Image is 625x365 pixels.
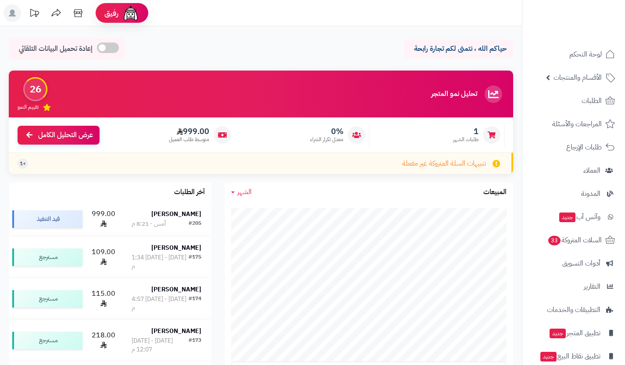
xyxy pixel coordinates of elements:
[189,220,201,228] div: #205
[189,253,201,271] div: #175
[132,295,189,312] div: [DATE] - [DATE] 4:57 م
[528,113,620,135] a: المراجعات والأسئلة
[86,202,121,236] td: 999.00
[189,295,201,312] div: #174
[569,48,602,60] span: لوحة التحكم
[528,253,620,274] a: أدوات التسويق
[151,209,201,219] strong: [PERSON_NAME]
[104,8,118,18] span: رفيق
[559,213,575,222] span: جديد
[483,188,507,196] h3: المبيعات
[552,118,602,130] span: المراجعات والأسئلة
[528,160,620,181] a: العملاء
[566,141,602,153] span: طلبات الإرجاع
[453,136,479,143] span: طلبات الشهر
[528,90,620,111] a: الطلبات
[86,278,121,319] td: 115.00
[38,130,93,140] span: عرض التحليل الكامل
[539,350,600,362] span: تطبيق نقاط البيع
[151,243,201,252] strong: [PERSON_NAME]
[19,44,93,54] span: إعادة تحميل البيانات التلقائي
[565,7,617,25] img: logo-2.png
[237,187,252,197] span: الشهر
[151,285,201,294] strong: [PERSON_NAME]
[562,257,600,269] span: أدوات التسويق
[132,220,166,228] div: أمس - 8:21 م
[528,322,620,344] a: تطبيق المتجرجديد
[554,71,602,84] span: الأقسام والمنتجات
[12,332,82,349] div: مسترجع
[528,276,620,297] a: التقارير
[231,187,252,197] a: الشهر
[558,211,600,223] span: وآتس آب
[20,160,26,167] span: +1
[550,329,566,338] span: جديد
[540,352,557,361] span: جديد
[12,248,82,266] div: مسترجع
[547,234,602,246] span: السلات المتروكة
[528,230,620,251] a: السلات المتروكة33
[584,280,600,293] span: التقارير
[549,327,600,339] span: تطبيق المتجر
[310,127,343,136] span: 0%
[410,44,507,54] p: حياكم الله ، نتمنى لكم تجارة رابحة
[174,188,205,196] h3: آخر الطلبات
[122,4,139,22] img: ai-face.png
[189,337,201,354] div: #173
[12,290,82,308] div: مسترجع
[581,188,600,200] span: المدونة
[86,320,121,361] td: 218.00
[528,44,620,65] a: لوحة التحكم
[18,103,39,111] span: تقييم النمو
[151,326,201,336] strong: [PERSON_NAME]
[528,183,620,204] a: المدونة
[18,126,100,145] a: عرض التحليل الكامل
[132,253,189,271] div: [DATE] - [DATE] 1:34 م
[86,237,121,278] td: 109.00
[582,95,602,107] span: الطلبات
[528,206,620,227] a: وآتس آبجديد
[548,235,561,246] span: 33
[169,127,209,136] span: 999.00
[547,304,600,316] span: التطبيقات والخدمات
[169,136,209,143] span: متوسط طلب العميل
[402,159,486,169] span: تنبيهات السلة المتروكة غير مفعلة
[12,210,82,228] div: قيد التنفيذ
[528,299,620,320] a: التطبيقات والخدمات
[310,136,343,143] span: معدل تكرار الشراء
[431,90,477,98] h3: تحليل نمو المتجر
[132,337,189,354] div: [DATE] - [DATE] 12:07 م
[583,164,600,177] span: العملاء
[23,4,45,24] a: تحديثات المنصة
[528,137,620,158] a: طلبات الإرجاع
[453,127,479,136] span: 1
